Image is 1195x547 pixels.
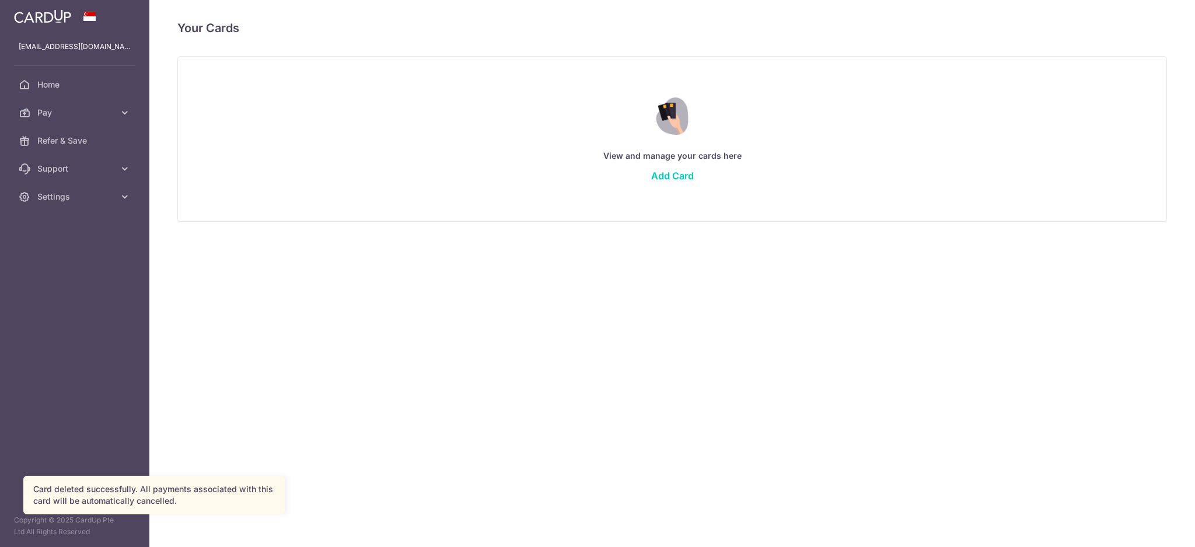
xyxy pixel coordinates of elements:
h4: Your Cards [177,19,239,37]
div: Card deleted successfully. All payments associated with this card will be automatically cancelled. [33,483,275,507]
p: View and manage your cards here [201,149,1143,163]
span: Refer & Save [37,135,114,147]
img: CardUp [14,9,71,23]
iframe: Opens a widget where you can find more information [1120,512,1183,541]
p: [EMAIL_ADDRESS][DOMAIN_NAME] [19,41,131,53]
img: Credit Card [647,97,697,135]
span: Home [37,79,114,90]
span: Pay [37,107,114,119]
span: Settings [37,191,114,203]
span: Support [37,163,114,175]
a: Add Card [651,170,694,182]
